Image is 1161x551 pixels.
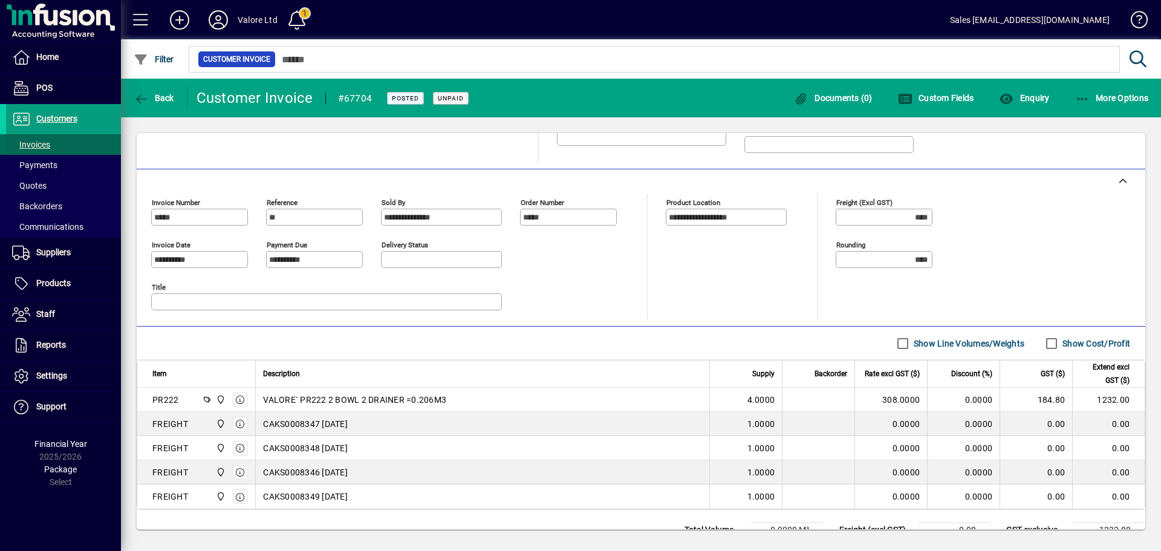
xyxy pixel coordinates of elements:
[34,439,87,449] span: Financial Year
[747,418,775,430] span: 1.0000
[666,198,720,207] mat-label: Product location
[152,466,188,478] div: FREIGHT
[895,87,977,109] button: Custom Fields
[203,53,270,65] span: Customer Invoice
[1000,484,1072,509] td: 0.00
[1000,523,1073,538] td: GST exclusive
[996,87,1052,109] button: Enquiry
[6,392,121,422] a: Support
[751,523,824,538] td: 0.0000 M³
[1000,436,1072,460] td: 0.00
[1075,93,1149,103] span: More Options
[6,175,121,196] a: Quotes
[6,299,121,330] a: Staff
[263,394,446,406] span: VALORE` PR222 2 BOWL 2 DRAINER =0.206M3
[134,93,174,103] span: Back
[6,238,121,268] a: Suppliers
[862,491,920,503] div: 0.0000
[898,93,974,103] span: Custom Fields
[121,87,187,109] app-page-header-button: Back
[238,10,278,30] div: Valore Ltd
[791,87,876,109] button: Documents (0)
[36,278,71,288] span: Products
[1122,2,1146,42] a: Knowledge Base
[1072,484,1145,509] td: 0.00
[263,466,348,478] span: CAKS0008346 [DATE]
[6,269,121,299] a: Products
[1041,367,1065,380] span: GST ($)
[382,198,405,207] mat-label: Sold by
[752,367,775,380] span: Supply
[152,241,190,249] mat-label: Invoice date
[794,93,873,103] span: Documents (0)
[747,491,775,503] span: 1.0000
[213,490,227,503] span: HILLCREST WAREHOUSE
[6,196,121,217] a: Backorders
[213,393,227,406] span: HILLCREST WAREHOUSE
[134,54,174,64] span: Filter
[6,42,121,73] a: Home
[152,367,167,380] span: Item
[521,198,564,207] mat-label: Order number
[36,114,77,123] span: Customers
[12,222,83,232] span: Communications
[438,94,464,102] span: Unpaid
[1080,360,1130,387] span: Extend excl GST ($)
[747,442,775,454] span: 1.0000
[36,83,53,93] span: POS
[338,89,372,108] div: #67704
[267,198,298,207] mat-label: Reference
[927,412,1000,436] td: 0.0000
[1073,523,1145,538] td: 1232.00
[12,160,57,170] span: Payments
[862,442,920,454] div: 0.0000
[36,52,59,62] span: Home
[1072,388,1145,412] td: 1232.00
[131,87,177,109] button: Back
[999,93,1049,103] span: Enquiry
[6,361,121,391] a: Settings
[44,465,77,474] span: Package
[263,418,348,430] span: CAKS0008347 [DATE]
[836,198,893,207] mat-label: Freight (excl GST)
[1000,388,1072,412] td: 184.80
[678,523,751,538] td: Total Volume
[36,371,67,380] span: Settings
[36,309,55,319] span: Staff
[152,198,200,207] mat-label: Invoice number
[197,88,313,108] div: Customer Invoice
[6,73,121,103] a: POS
[862,466,920,478] div: 0.0000
[918,523,990,538] td: 0.00
[36,247,71,257] span: Suppliers
[213,417,227,431] span: HILLCREST WAREHOUSE
[951,367,992,380] span: Discount (%)
[1072,436,1145,460] td: 0.00
[36,340,66,350] span: Reports
[152,418,188,430] div: FREIGHT
[392,94,419,102] span: Posted
[1000,412,1072,436] td: 0.00
[1072,87,1152,109] button: More Options
[12,181,47,191] span: Quotes
[927,388,1000,412] td: 0.0000
[160,9,199,31] button: Add
[815,367,847,380] span: Backorder
[263,442,348,454] span: CAKS0008348 [DATE]
[950,10,1110,30] div: Sales [EMAIL_ADDRESS][DOMAIN_NAME]
[263,491,348,503] span: CAKS0008349 [DATE]
[6,155,121,175] a: Payments
[213,442,227,455] span: HILLCREST WAREHOUSE
[747,394,775,406] span: 4.0000
[152,283,166,292] mat-label: Title
[911,337,1024,350] label: Show Line Volumes/Weights
[836,241,865,249] mat-label: Rounding
[833,523,918,538] td: Freight (excl GST)
[865,367,920,380] span: Rate excl GST ($)
[152,394,178,406] div: PR222
[199,9,238,31] button: Profile
[862,394,920,406] div: 308.0000
[263,367,300,380] span: Description
[382,241,428,249] mat-label: Delivery status
[1072,412,1145,436] td: 0.00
